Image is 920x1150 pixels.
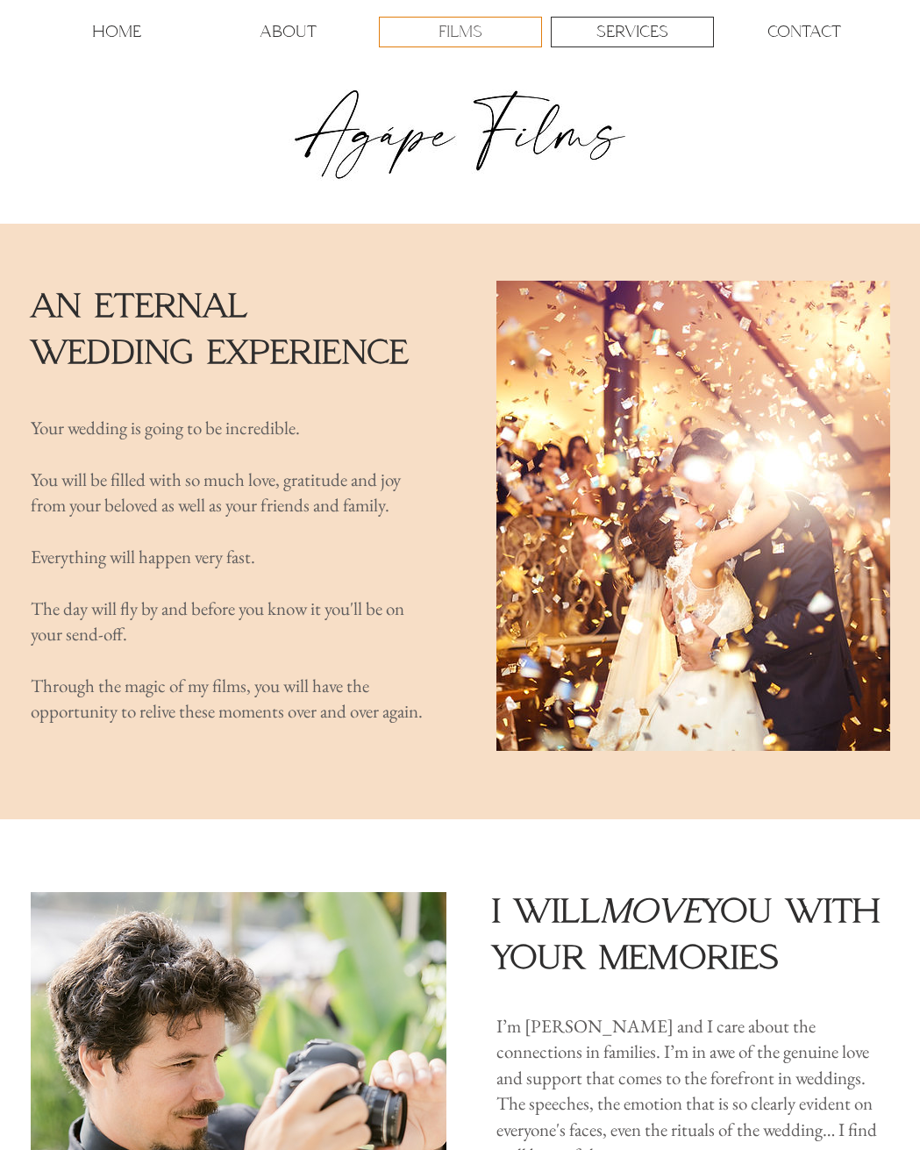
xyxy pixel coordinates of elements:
p: FILMS [439,18,482,46]
p: CONTACT [767,18,841,46]
span: You will be filled with so much love, gratitude and joy from your beloved as well as your friends... [31,468,401,517]
a: SERVICES [551,17,714,47]
a: HOME [35,17,198,47]
span: The day will fly by and before you know it you'll be on your send-off. [31,596,404,646]
p: HOME [92,18,141,46]
span: an eternal wedding experience [31,284,410,372]
span: Your wedding is going to be incredible. [31,416,300,439]
span: Everything will happen very fast. [31,545,255,568]
span: i will you with your memories [492,889,881,977]
a: ABOUT [207,17,370,47]
span: move [600,889,702,931]
nav: Site [31,17,890,47]
p: ABOUT [260,18,317,46]
span: Through the magic of my films, you will have the opportunity to relive these moments over and ove... [31,674,423,723]
a: FILMS [379,17,542,47]
a: CONTACT [723,17,886,47]
p: SERVICES [596,18,668,46]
